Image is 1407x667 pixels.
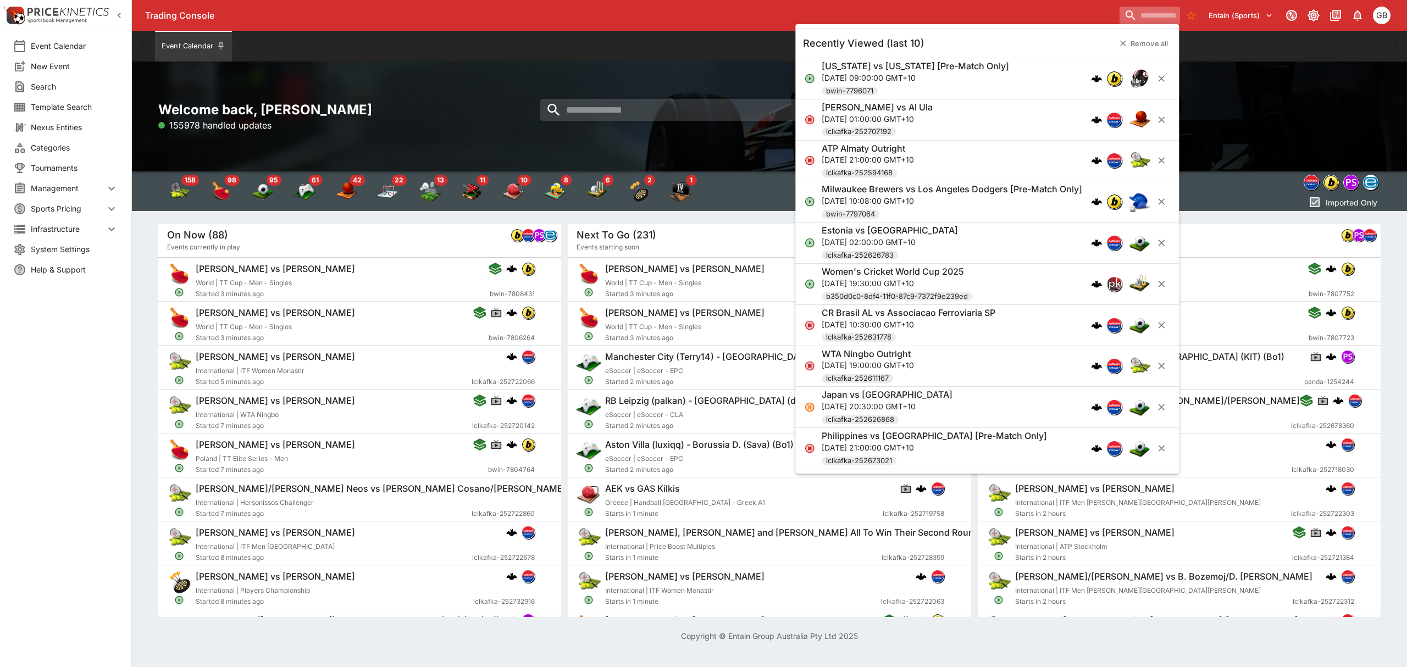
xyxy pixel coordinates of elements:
p: [DATE] 21:00:00 GMT+10 [822,154,914,165]
span: lclkafka-252626783 [822,250,898,261]
span: Tournaments [31,162,118,174]
span: 22 [391,175,407,186]
img: logo-cerberus.svg [1326,615,1337,626]
svg: Closed [804,114,815,125]
span: 98 [224,175,240,186]
span: 42 [350,175,365,186]
span: lclkafka-252719758 [883,508,944,519]
img: lclkafka.png [1107,318,1121,332]
div: pricekinetics [1106,276,1122,292]
img: lclkafka.png [1107,236,1121,250]
div: lclkafka [1106,153,1122,168]
img: tennis [168,180,190,202]
svg: Open [174,287,184,297]
button: Documentation [1326,5,1345,25]
h5: Next To Go (231) [577,229,656,241]
img: darts.png [167,570,191,594]
span: World | TT Cup - Men - Singles [196,279,292,287]
img: lclkafka.png [522,229,534,241]
div: Cricket [586,180,608,202]
div: bwin [522,306,535,319]
img: table_tennis.png [577,614,601,638]
img: lclkafka.png [932,570,944,582]
img: logo-cerberus.svg [506,439,517,450]
span: Management [31,182,105,194]
img: tennis.png [167,482,191,506]
img: tennis.png [987,614,1011,638]
img: PriceKinetics Logo [3,4,25,26]
img: esports.png [577,438,601,462]
h6: [PERSON_NAME] vs [PERSON_NAME] [196,527,355,538]
p: [DATE] 02:00:00 GMT+10 [822,236,958,248]
img: table_tennis.png [167,262,191,286]
img: table_tennis.png [167,306,191,330]
img: soccer.png [1128,396,1150,418]
h6: Estonia vs [GEOGRAPHIC_DATA] [822,225,958,236]
h5: Recently Viewed (last 10) [803,37,924,49]
img: logo-cerberus.svg [916,483,927,494]
div: cerberus [1091,279,1102,290]
h6: [GEOGRAPHIC_DATA] (zasya) - [GEOGRAPHIC_DATA] (KIT) (Bo1) [1015,351,1284,363]
span: Nexus Entities [31,121,118,133]
img: lclkafka.png [522,394,534,407]
button: Event Calendar [155,31,232,62]
img: bwin.png [522,307,534,319]
img: table_tennis.png [167,438,191,462]
div: bwin [511,229,524,242]
img: soccer.png [1128,314,1150,336]
button: Notifications [1348,5,1367,25]
span: 8 [561,175,572,186]
img: logo-cerberus.svg [916,615,927,626]
div: lclkafka [522,229,535,242]
img: pandascore.png [522,614,534,626]
img: logo-cerberus.svg [1326,571,1337,582]
span: bwin-7807723 [1309,332,1354,343]
img: esports.png [577,350,601,374]
span: bwin-7796071 [822,86,878,97]
span: lclkafka-252722303 [1291,508,1354,519]
input: search [1120,7,1180,24]
h6: ATP Almaty Outright [822,143,905,154]
div: cerberus [506,263,517,274]
img: lclkafka.png [1342,438,1354,451]
img: tennis.png [987,482,1011,506]
span: 158 [181,175,199,186]
img: volleyball [544,180,566,202]
h6: N. Parizzia/[PERSON_NAME] vs [PERSON_NAME]/[PERSON_NAME] [1015,615,1298,626]
div: pandascore [1352,229,1365,242]
h6: [PERSON_NAME]/[PERSON_NAME] vs B. Bozemoj/D. [PERSON_NAME] [1015,571,1312,582]
svg: Closed [804,155,815,166]
img: logo-cerberus.svg [1091,114,1102,125]
h6: [PERSON_NAME] vs [PERSON_NAME] [605,571,765,582]
img: soccer.png [1128,437,1150,459]
img: bwin.png [522,438,534,451]
img: esports.png [577,394,601,418]
img: logo-cerberus.svg [1091,196,1102,207]
span: New Event [31,60,118,72]
div: bwin [522,262,535,275]
span: World | TT Cup - Men - Singles [605,279,701,287]
img: logo-cerberus.svg [1326,483,1337,494]
img: logo-cerberus.svg [916,571,927,582]
img: tennis.png [987,570,1011,594]
div: bwin [1106,194,1122,209]
h6: WTA Ningbo Outright [822,348,911,360]
img: pandascore.png [1353,229,1365,241]
img: lclkafka.png [1364,229,1376,241]
h6: [PERSON_NAME] vs [PERSON_NAME] [605,615,765,626]
h6: [PERSON_NAME] vs [PERSON_NAME] [196,307,355,319]
img: ice_hockey [377,180,399,202]
p: [DATE] 01:00:00 GMT+10 [822,113,933,125]
span: Started 3 minutes ago [196,288,490,299]
h6: [PERSON_NAME] vs [PERSON_NAME] [1015,483,1175,494]
h6: [PERSON_NAME] vs [PERSON_NAME] [1015,527,1175,538]
img: table_tennis.png [577,262,601,286]
img: esports.png [167,614,191,638]
img: logo-cerberus.svg [1091,73,1102,84]
img: soccer.png [1128,232,1150,254]
span: World | TT Cup - Men - Singles [605,323,701,331]
button: Imported Only [1305,193,1381,211]
img: lclkafka.png [1107,113,1121,127]
span: 11 [477,175,489,186]
img: pandascore.png [1344,175,1358,190]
